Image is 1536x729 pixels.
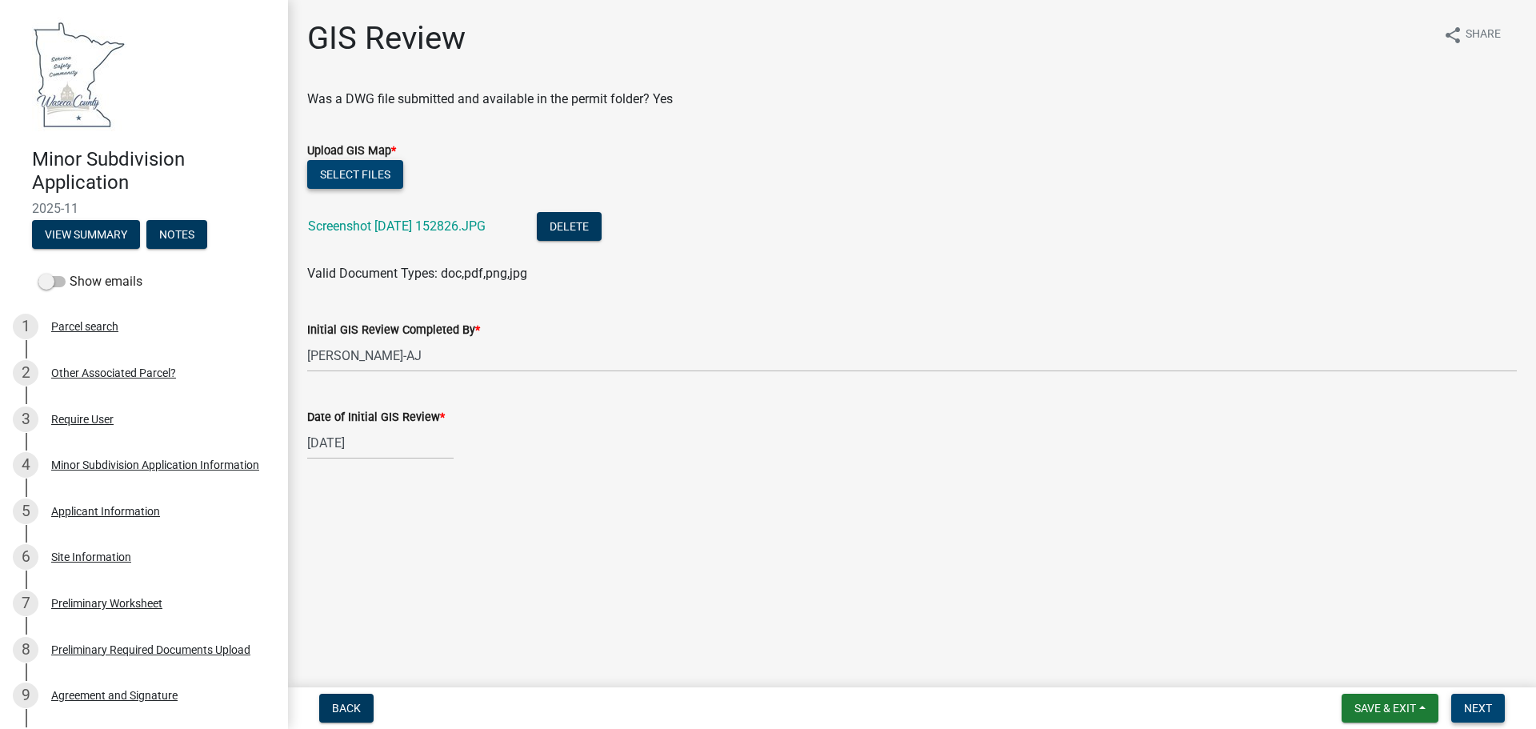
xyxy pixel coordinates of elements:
div: 5 [13,499,38,524]
button: View Summary [32,220,140,249]
input: mm/dd/yyyy [307,427,454,459]
h1: GIS Review [307,19,466,58]
span: Back [332,702,361,715]
a: Screenshot [DATE] 152826.JPG [308,218,486,234]
div: Agreement and Signature [51,690,178,701]
div: Minor Subdivision Application Information [51,459,259,471]
span: 2025-11 [32,201,256,216]
label: Date of Initial GIS Review [307,412,445,423]
button: Next [1451,694,1505,723]
wm-modal-confirm: Notes [146,229,207,242]
span: Next [1464,702,1492,715]
div: Parcel search [51,321,118,332]
div: 1 [13,314,38,339]
wm-modal-confirm: Summary [32,229,140,242]
div: Preliminary Required Documents Upload [51,644,250,655]
h4: Minor Subdivision Application [32,148,275,194]
div: Other Associated Parcel? [51,367,176,379]
wm-modal-confirm: Delete Document [537,220,602,235]
button: Notes [146,220,207,249]
div: 6 [13,544,38,570]
button: Save & Exit [1342,694,1438,723]
div: Require User [51,414,114,425]
div: 4 [13,452,38,478]
label: Upload GIS Map [307,146,396,157]
div: Preliminary Worksheet [51,598,162,609]
div: 8 [13,637,38,663]
div: 7 [13,591,38,616]
button: shareShare [1430,19,1514,50]
button: Back [319,694,374,723]
div: Applicant Information [51,506,160,517]
div: 2 [13,360,38,386]
span: Save & Exit [1354,702,1416,715]
span: Valid Document Types: doc,pdf,png,jpg [307,266,527,281]
img: Waseca County, Minnesota [32,17,126,131]
p: Was a DWG file submitted and available in the permit folder? Yes [307,90,1517,109]
div: Site Information [51,551,131,563]
label: Show emails [38,272,142,291]
span: Share [1466,26,1501,45]
label: Initial GIS Review Completed By [307,325,480,336]
div: 3 [13,407,38,432]
button: Delete [537,212,602,241]
i: share [1443,26,1462,45]
button: Select files [307,160,403,189]
div: 9 [13,683,38,708]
